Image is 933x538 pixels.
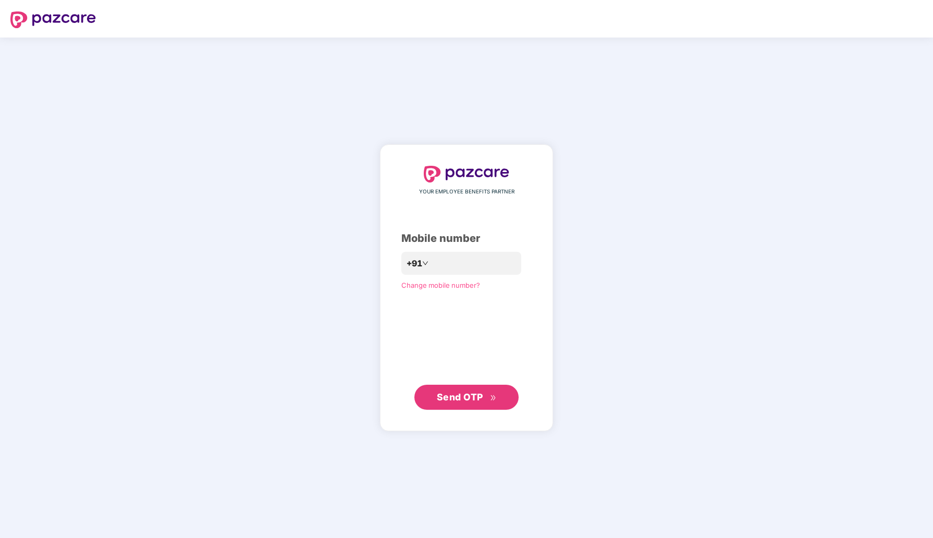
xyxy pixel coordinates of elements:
button: Send OTPdouble-right [414,385,519,410]
span: double-right [490,395,497,401]
span: YOUR EMPLOYEE BENEFITS PARTNER [419,188,514,196]
div: Mobile number [401,230,532,247]
a: Change mobile number? [401,281,480,289]
img: logo [10,11,96,28]
img: logo [424,166,509,182]
span: Send OTP [437,392,483,402]
span: down [422,260,428,266]
span: +91 [407,257,422,270]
